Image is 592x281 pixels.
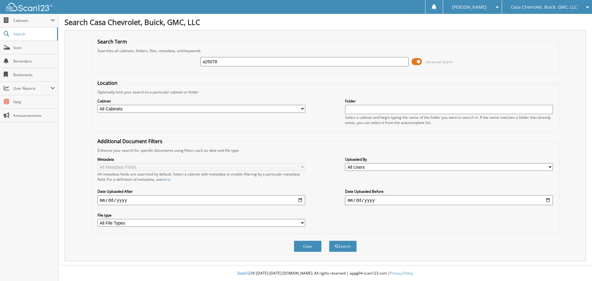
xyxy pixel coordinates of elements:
legend: Additional Document Filters [94,138,166,145]
div: Optionally limit your search to a particular cabinet or folder [94,89,556,95]
div: Select a cabinet and begin typing the name of the folder you want to search in. If the name match... [345,115,553,125]
span: Scan123 [237,271,252,276]
span: Advanced Search [425,60,453,64]
a: Privacy Policy [390,271,413,276]
span: Help [13,99,55,105]
img: scan123-logo-white.svg [6,3,52,11]
span: Cabinets [13,18,51,23]
input: end [345,195,553,205]
label: Date Uploaded After [97,189,305,194]
label: Uploaded By [345,157,553,162]
span: Reminders [13,59,55,64]
legend: Search Term [94,38,130,45]
button: Clear [294,241,322,252]
legend: Location [94,80,121,86]
div: All metadata fields are searched by default. Select a cabinet with metadata to enable filtering b... [97,171,305,182]
span: Scan [13,45,55,50]
iframe: Chat Widget [561,251,592,281]
h1: Search Casa Chevrolet, Buick, GMC, LLC [64,17,586,27]
span: Bookmarks [13,72,55,77]
label: Date Uploaded Before [345,189,553,194]
div: Searches all cabinets, folders, files, metadata, and keywords [94,48,556,53]
button: Search [329,241,357,252]
span: Announcements [13,113,55,118]
span: User Reports [13,86,51,91]
label: Cabinet [97,98,305,104]
a: here [162,177,170,182]
label: File type [97,213,305,218]
input: start [97,195,305,205]
span: Casa Chevrolet, Buick, GMC, LLC [511,5,577,9]
label: Folder [345,98,553,104]
span: Search [13,31,54,37]
span: [PERSON_NAME] [452,5,487,9]
label: Metadata [97,157,305,162]
div: © [DATE]-[DATE] [DOMAIN_NAME]. All rights reserved | appg04-scan123-com | [58,266,592,281]
div: Enhance your search for specific documents using filters such as date and file type. [94,148,556,153]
